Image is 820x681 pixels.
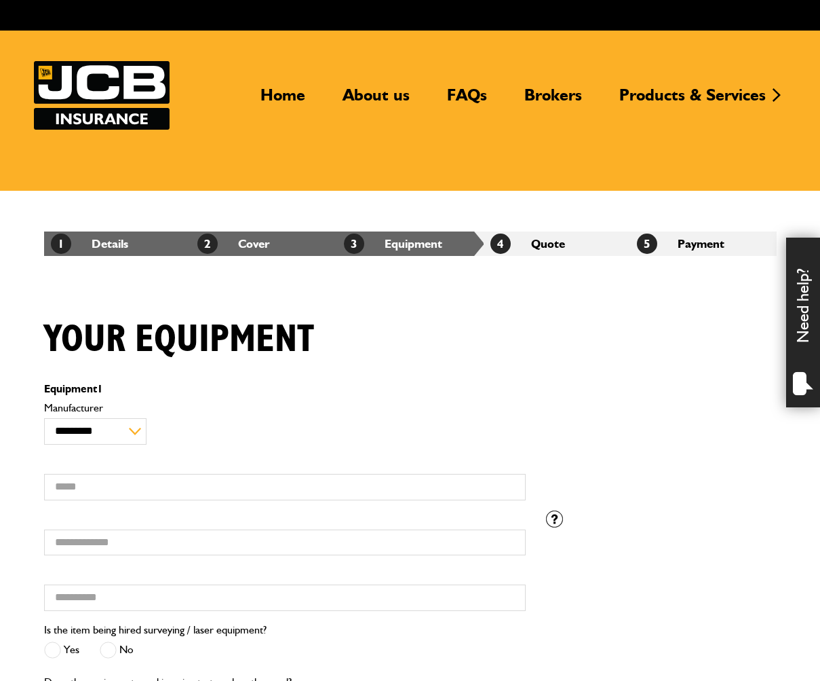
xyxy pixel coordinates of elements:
[44,317,314,363] h1: Your equipment
[44,642,79,659] label: Yes
[490,234,511,254] span: 4
[514,85,592,116] a: Brokers
[332,85,420,116] a: About us
[637,234,657,254] span: 5
[437,85,497,116] a: FAQs
[34,61,170,130] a: JCB Insurance Services
[100,642,134,659] label: No
[197,236,270,251] a: 2Cover
[630,232,777,256] li: Payment
[344,234,364,254] span: 3
[337,232,484,256] li: Equipment
[609,85,776,116] a: Products & Services
[197,234,218,254] span: 2
[34,61,170,130] img: JCB Insurance Services logo
[51,234,71,254] span: 1
[51,236,128,251] a: 1Details
[97,382,103,395] span: 1
[44,403,526,413] label: Manufacturer
[786,238,820,407] div: Need help?
[484,232,630,256] li: Quote
[44,384,526,394] p: Equipment
[44,625,267,636] label: Is the item being hired surveying / laser equipment?
[250,85,315,116] a: Home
